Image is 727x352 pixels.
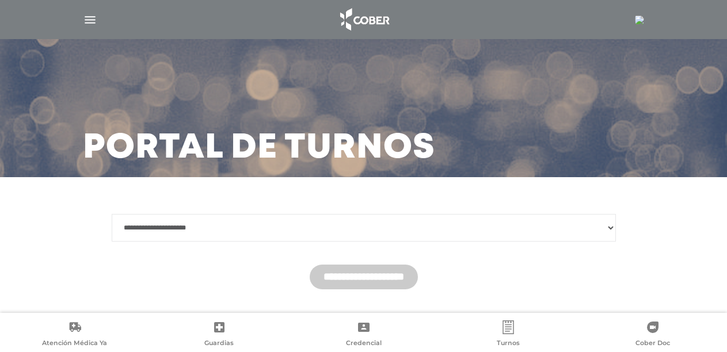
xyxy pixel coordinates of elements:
span: Guardias [204,339,234,349]
span: Cober Doc [635,339,670,349]
a: Cober Doc [580,320,725,350]
img: Cober_menu-lines-white.svg [83,13,97,27]
a: Guardias [147,320,291,350]
a: Turnos [436,320,580,350]
img: logo_cober_home-white.png [334,6,394,33]
a: Atención Médica Ya [2,320,147,350]
a: Credencial [291,320,436,350]
span: Turnos [497,339,520,349]
h3: Portal de turnos [83,133,435,163]
img: 778 [635,16,644,25]
span: Credencial [346,339,382,349]
span: Atención Médica Ya [42,339,107,349]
